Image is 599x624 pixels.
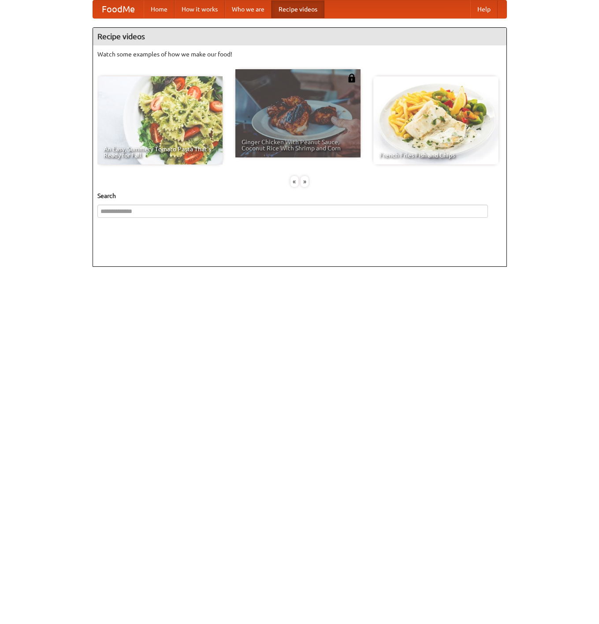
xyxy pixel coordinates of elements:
a: FoodMe [93,0,144,18]
a: Help [470,0,498,18]
a: How it works [175,0,225,18]
a: An Easy, Summery Tomato Pasta That's Ready for Fall [97,76,223,164]
img: 483408.png [347,74,356,82]
a: Home [144,0,175,18]
h4: Recipe videos [93,28,506,45]
div: » [301,176,309,187]
div: « [290,176,298,187]
p: Watch some examples of how we make our food! [97,50,502,59]
a: Recipe videos [272,0,324,18]
a: French Fries Fish and Chips [373,76,499,164]
span: An Easy, Summery Tomato Pasta That's Ready for Fall [104,146,216,158]
span: French Fries Fish and Chips [379,152,492,158]
h5: Search [97,191,502,200]
a: Who we are [225,0,272,18]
